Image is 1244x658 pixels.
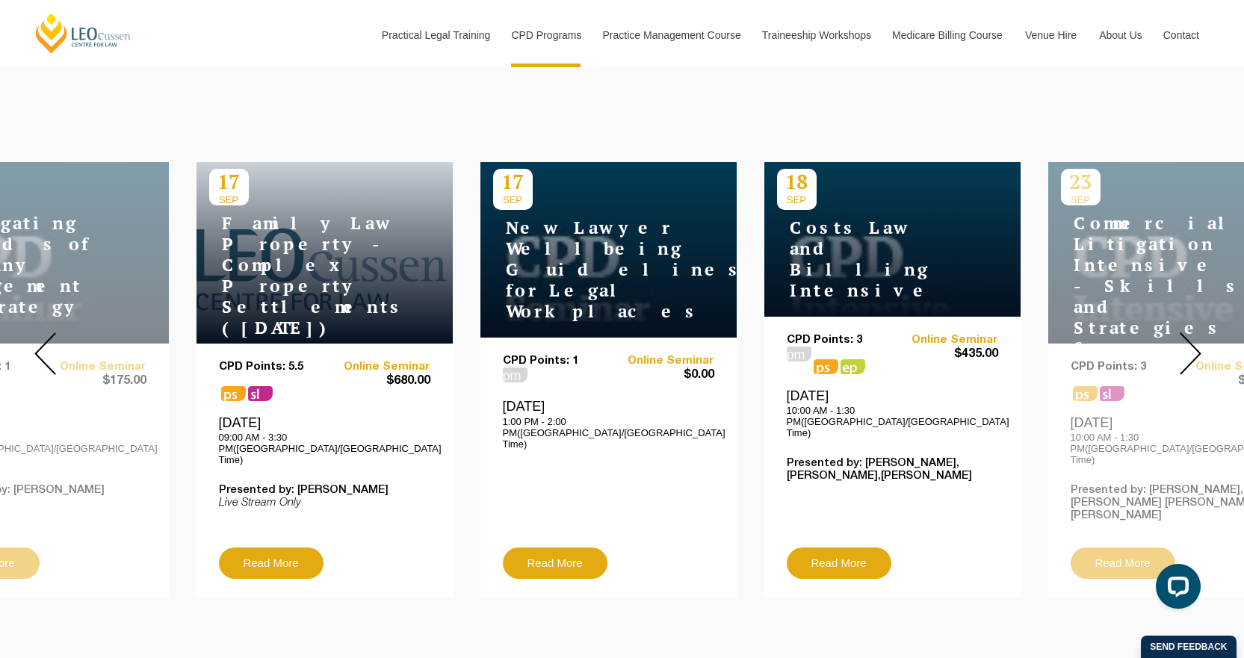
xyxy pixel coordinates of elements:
[1152,3,1210,67] a: Contact
[34,12,133,55] a: [PERSON_NAME] Centre for Law
[787,334,893,347] p: CPD Points: 3
[608,355,714,367] a: Online Seminar
[892,334,998,347] a: Online Seminar
[814,359,838,374] span: ps
[219,497,430,509] p: Live Stream Only
[1180,332,1201,375] img: Next
[787,388,998,438] div: [DATE]
[324,361,430,373] a: Online Seminar
[787,405,998,438] p: 10:00 AM - 1:30 PM([GEOGRAPHIC_DATA]/[GEOGRAPHIC_DATA] Time)
[777,169,817,194] p: 18
[787,347,811,361] span: pm
[1014,3,1088,67] a: Venue Hire
[1144,558,1207,621] iframe: LiveChat chat widget
[371,3,501,67] a: Practical Legal Training
[219,361,325,373] p: CPD Points: 5.5
[892,347,998,362] span: $435.00
[592,3,751,67] a: Practice Management Course
[503,398,714,449] div: [DATE]
[787,547,891,579] a: Read More
[209,194,249,205] span: SEP
[503,355,609,367] p: CPD Points: 1
[248,386,273,401] span: sl
[503,416,714,450] p: 1:00 PM - 2:00 PM([GEOGRAPHIC_DATA]/[GEOGRAPHIC_DATA] Time)
[493,169,533,194] p: 17
[1088,3,1152,67] a: About Us
[500,3,591,67] a: CPD Programs
[777,194,817,205] span: SEP
[503,367,527,382] span: pm
[219,432,430,465] p: 09:00 AM - 3:30 PM([GEOGRAPHIC_DATA]/[GEOGRAPHIC_DATA] Time)
[751,3,881,67] a: Traineeship Workshops
[219,547,324,579] a: Read More
[787,457,998,482] p: Presented by: [PERSON_NAME],[PERSON_NAME],[PERSON_NAME]
[219,484,430,497] p: Presented by: [PERSON_NAME]
[34,332,56,375] img: Prev
[881,3,1014,67] a: Medicare Billing Course
[209,169,249,194] p: 17
[608,367,714,383] span: $0.00
[493,194,533,205] span: SEP
[841,359,865,374] span: ps
[777,217,964,301] h4: Costs Law and Billing Intensive
[209,213,396,338] h4: Family Law Property - Complex Property Settlements ([DATE])
[503,547,607,579] a: Read More
[221,386,246,401] span: ps
[493,217,680,322] h4: New Lawyer Wellbeing Guidelines for Legal Workplaces
[219,415,430,465] div: [DATE]
[324,373,430,389] span: $680.00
